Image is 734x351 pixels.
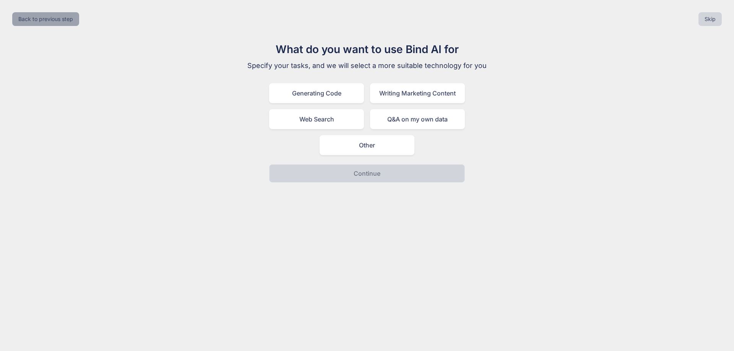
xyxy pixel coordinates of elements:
[239,60,495,71] p: Specify your tasks, and we will select a more suitable technology for you
[370,109,465,129] div: Q&A on my own data
[12,12,79,26] button: Back to previous step
[239,41,495,57] h1: What do you want to use Bind AI for
[354,169,380,178] p: Continue
[269,109,364,129] div: Web Search
[370,83,465,103] div: Writing Marketing Content
[698,12,722,26] button: Skip
[269,164,465,183] button: Continue
[269,83,364,103] div: Generating Code
[320,135,414,155] div: Other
